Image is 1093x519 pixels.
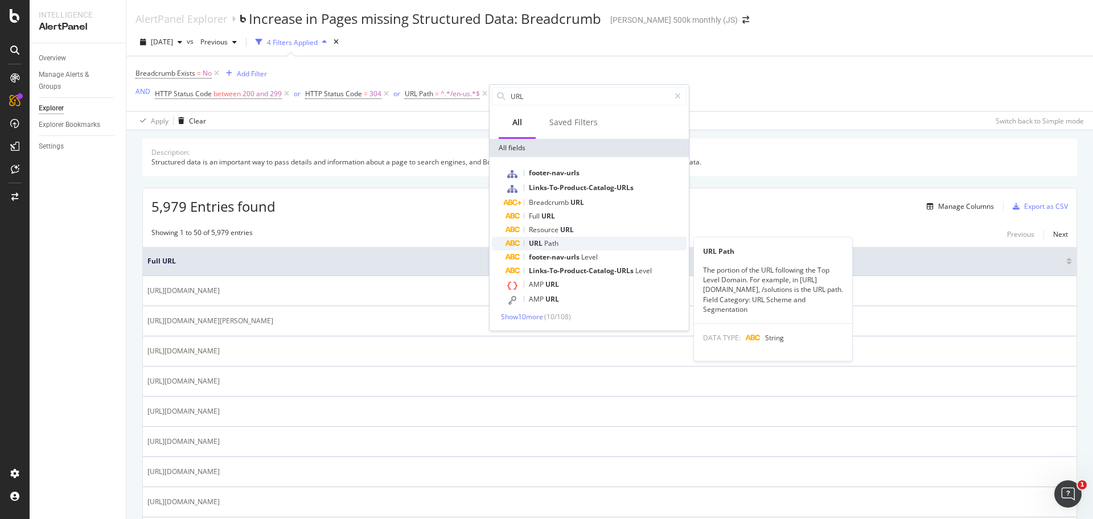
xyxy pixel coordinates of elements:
[135,86,150,96] div: AND
[549,117,598,128] div: Saved Filters
[610,14,738,26] div: [PERSON_NAME] 500k monthly (JS)
[512,117,522,128] div: All
[39,119,118,131] a: Explorer Bookmarks
[529,197,570,207] span: Breadcrumb
[39,69,107,93] div: Manage Alerts & Groups
[529,225,560,234] span: Resource
[147,496,220,508] span: [URL][DOMAIN_NAME]
[147,315,273,327] span: [URL][DOMAIN_NAME][PERSON_NAME]
[529,238,544,248] span: URL
[331,36,341,48] div: times
[39,141,118,153] a: Settings
[364,89,368,98] span: =
[560,225,574,234] span: URL
[151,37,173,47] span: 2025 Oct. 1st
[441,86,480,102] span: ^.*/en-us.*$
[39,52,66,64] div: Overview
[529,279,545,289] span: AMP
[147,345,220,357] span: [URL][DOMAIN_NAME]
[151,197,276,216] span: 5,979 Entries found
[174,112,206,130] button: Clear
[1007,228,1034,241] button: Previous
[529,266,635,275] span: Links-To-Product-Catalog-URLs
[996,116,1084,126] div: Switch back to Simple mode
[213,89,241,98] span: between
[39,102,118,114] a: Explorer
[529,211,541,221] span: Full
[151,147,190,157] div: Description:
[922,200,994,213] button: Manage Columns
[635,266,652,275] span: Level
[529,294,545,304] span: AMP
[196,33,241,51] button: Previous
[237,69,267,79] div: Add Filter
[243,86,282,102] span: 200 and 299
[1078,480,1087,489] span: 1
[39,20,117,34] div: AlertPanel
[147,376,220,387] span: [URL][DOMAIN_NAME]
[541,211,555,221] span: URL
[155,89,212,98] span: HTTP Status Code
[147,285,220,296] span: [URL][DOMAIN_NAME]
[151,157,1068,167] div: Structured data is an important way to pass details and information about a page to search engine...
[221,67,267,80] button: Add Filter
[1054,480,1082,508] iframe: Intercom live chat
[1053,228,1068,241] button: Next
[151,228,253,241] div: Showing 1 to 50 of 5,979 entries
[393,89,400,98] div: or
[529,168,580,178] span: footer-nav-urls
[39,9,117,20] div: Intelligence
[151,116,169,126] div: Apply
[203,65,212,81] span: No
[249,9,601,28] div: Increase in Pages missing Structured Data: Breadcrumb
[369,86,381,102] span: 304
[251,33,331,51] button: 4 Filters Applied
[1024,201,1068,211] div: Export as CSV
[765,333,784,343] span: String
[581,252,598,262] span: Level
[135,112,169,130] button: Apply
[135,68,195,78] span: Breadcrumb Exists
[405,89,433,98] span: URL Path
[544,238,558,248] span: Path
[267,38,318,47] div: 4 Filters Applied
[529,252,581,262] span: footer-nav-urls
[147,406,220,417] span: [URL][DOMAIN_NAME]
[305,89,362,98] span: HTTP Status Code
[135,13,227,25] a: AlertPanel Explorer
[189,116,206,126] div: Clear
[39,119,100,131] div: Explorer Bookmarks
[39,141,64,153] div: Settings
[393,88,400,99] button: or
[544,312,571,322] span: ( 10 / 108 )
[39,69,118,93] a: Manage Alerts & Groups
[187,36,196,46] span: vs
[1053,229,1068,239] div: Next
[39,102,64,114] div: Explorer
[135,86,150,97] button: AND
[742,16,749,24] div: arrow-right-arrow-left
[545,279,559,289] span: URL
[39,52,118,64] a: Overview
[435,89,439,98] span: =
[196,37,228,47] span: Previous
[197,68,201,78] span: =
[703,333,741,343] span: DATA TYPE:
[490,139,689,157] div: All fields
[694,265,852,314] div: The portion of the URL following the Top Level Domain. For example, in [URL][DOMAIN_NAME], /solut...
[294,89,301,98] div: or
[135,33,187,51] button: [DATE]
[1007,229,1034,239] div: Previous
[991,112,1084,130] button: Switch back to Simple mode
[570,197,584,207] span: URL
[529,183,634,192] span: Links-To-Product-Catalog-URLs
[147,466,220,477] span: [URL][DOMAIN_NAME]
[147,256,1063,266] span: Full URL
[509,88,669,105] input: Search by field name
[501,312,543,322] span: Show 10 more
[545,294,559,304] span: URL
[694,246,852,256] div: URL Path
[147,436,220,447] span: [URL][DOMAIN_NAME]
[1008,197,1068,216] button: Export as CSV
